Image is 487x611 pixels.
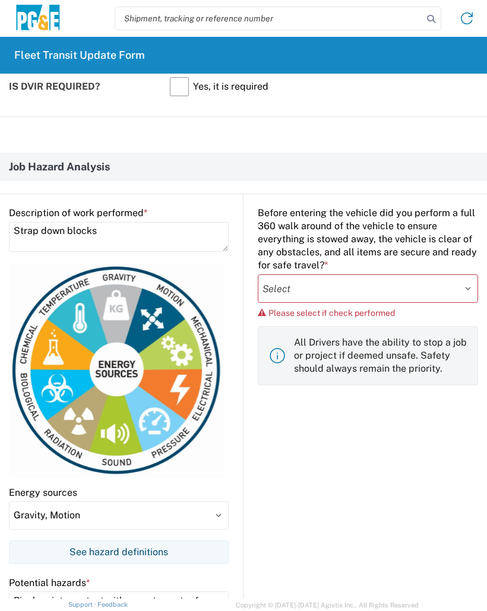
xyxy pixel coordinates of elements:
label: Description of work performed [9,207,147,220]
a: Feedback [97,601,128,608]
span: Please select if check performed [268,308,395,318]
div: Is DVIR required? [9,67,163,107]
label: Potential hazards [9,577,90,590]
span: Copyright © [DATE]-[DATE] Agistix Inc., All Rights Reserved [236,600,419,610]
a: Support [68,601,98,608]
button: See hazard definitions [9,540,229,564]
span: Job Hazard Analysis [9,162,110,172]
label: Energy sources [9,486,77,499]
img: pge [14,5,62,33]
label: Before entering the vehicle did you perform a full 360 walk around of the vehicle to ensure every... [258,207,478,272]
input: Shipment, tracking or reference number [115,7,423,30]
label: Yes, it is required [170,73,268,100]
p: All Drivers have the ability to stop a job or project if deemed unsafe. Safety should always rema... [294,336,468,375]
h2: Fleet Transit Update Form [14,48,145,62]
